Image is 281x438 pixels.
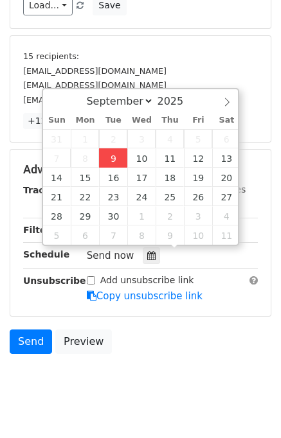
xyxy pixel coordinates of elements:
span: September 6, 2025 [212,129,240,148]
span: Tue [99,116,127,125]
span: October 1, 2025 [127,206,156,225]
span: October 6, 2025 [71,225,99,245]
span: October 5, 2025 [43,225,71,245]
span: September 12, 2025 [184,148,212,168]
span: October 2, 2025 [156,206,184,225]
span: September 10, 2025 [127,148,156,168]
span: October 7, 2025 [99,225,127,245]
span: Fri [184,116,212,125]
a: Copy unsubscribe link [87,290,203,302]
span: September 1, 2025 [71,129,99,148]
span: Thu [156,116,184,125]
span: September 4, 2025 [156,129,184,148]
span: September 2, 2025 [99,129,127,148]
span: September 7, 2025 [43,148,71,168]
span: Mon [71,116,99,125]
span: September 20, 2025 [212,168,240,187]
span: October 10, 2025 [184,225,212,245]
span: October 8, 2025 [127,225,156,245]
span: September 28, 2025 [43,206,71,225]
span: September 17, 2025 [127,168,156,187]
span: October 11, 2025 [212,225,240,245]
span: September 11, 2025 [156,148,184,168]
span: September 3, 2025 [127,129,156,148]
strong: Unsubscribe [23,276,86,286]
span: September 26, 2025 [184,187,212,206]
span: September 14, 2025 [43,168,71,187]
span: September 16, 2025 [99,168,127,187]
iframe: Chat Widget [217,376,281,438]
span: September 19, 2025 [184,168,212,187]
span: September 27, 2025 [212,187,240,206]
span: October 4, 2025 [212,206,240,225]
span: September 23, 2025 [99,187,127,206]
span: Sat [212,116,240,125]
span: September 15, 2025 [71,168,99,187]
small: [EMAIL_ADDRESS][DOMAIN_NAME] [23,66,167,76]
span: September 30, 2025 [99,206,127,225]
span: September 13, 2025 [212,148,240,168]
small: 15 recipients: [23,51,79,61]
strong: Filters [23,225,56,235]
span: September 5, 2025 [184,129,212,148]
small: [EMAIL_ADDRESS][DOMAIN_NAME] [23,95,167,105]
span: September 21, 2025 [43,187,71,206]
span: September 9, 2025 [99,148,127,168]
span: October 3, 2025 [184,206,212,225]
span: September 24, 2025 [127,187,156,206]
small: [EMAIL_ADDRESS][DOMAIN_NAME] [23,80,167,90]
span: September 18, 2025 [156,168,184,187]
span: Sun [43,116,71,125]
strong: Tracking [23,185,66,195]
a: Send [10,329,52,354]
h5: Advanced [23,162,258,177]
a: Preview [55,329,112,354]
input: Year [154,95,200,107]
span: Wed [127,116,156,125]
span: September 29, 2025 [71,206,99,225]
span: September 25, 2025 [156,187,184,206]
span: Send now [87,250,134,261]
a: +12 more [23,113,77,129]
span: September 22, 2025 [71,187,99,206]
span: August 31, 2025 [43,129,71,148]
strong: Schedule [23,249,69,259]
label: Add unsubscribe link [100,274,194,287]
span: October 9, 2025 [156,225,184,245]
span: September 8, 2025 [71,148,99,168]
